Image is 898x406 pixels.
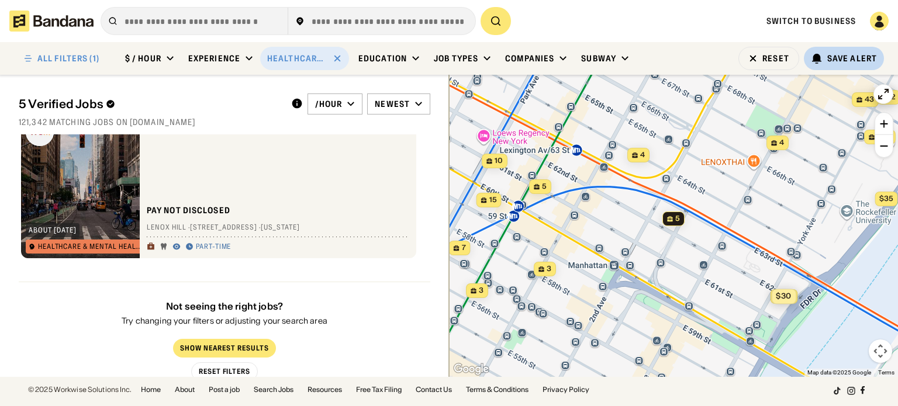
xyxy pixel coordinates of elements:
span: $30 [776,291,791,300]
div: Show Nearest Results [180,345,268,352]
span: 5 [542,182,547,192]
img: Bandana logotype [9,11,94,32]
div: /hour [315,99,343,109]
div: Lenox Hill · [STREET_ADDRESS] · [US_STATE] [147,223,409,233]
div: © 2025 Workwise Solutions Inc. [28,386,132,393]
div: Save Alert [827,53,877,64]
div: Job Types [434,53,478,64]
div: 5 Verified Jobs [19,97,282,111]
div: Companies [505,53,554,64]
div: Reset [762,54,789,63]
div: Experience [188,53,240,64]
span: 3 [547,264,551,274]
div: about [DATE] [29,227,77,234]
a: Terms (opens in new tab) [878,369,894,376]
div: Newest [375,99,410,109]
div: 121,342 matching jobs on [DOMAIN_NAME] [19,117,430,127]
div: grid [19,134,430,377]
div: Education [358,53,407,64]
a: About [175,386,195,393]
div: $ / hour [125,53,161,64]
a: Home [141,386,161,393]
div: Healthcare & Mental Health [267,53,328,64]
a: Free Tax Filing [356,386,402,393]
a: Switch to Business [766,16,856,26]
a: Open this area in Google Maps (opens a new window) [452,362,491,377]
img: Google [452,362,491,377]
div: Pay not disclosed [147,206,230,216]
div: ALL FILTERS (1) [37,54,99,63]
div: Healthcare & Mental Health [38,243,141,250]
span: 43 [865,95,874,105]
a: Search Jobs [254,386,293,393]
span: 5 [675,214,680,224]
span: 3 [479,286,483,296]
div: Subway [581,53,616,64]
div: Not seeing the right jobs? [122,301,327,312]
a: Terms & Conditions [466,386,529,393]
a: Post a job [209,386,240,393]
span: Map data ©2025 Google [807,369,871,376]
a: Resources [308,386,342,393]
span: $35 [879,194,893,203]
div: Part-time [196,242,232,252]
button: Map camera controls [869,339,892,363]
div: Try changing your filters or adjusting your search area [122,317,327,325]
span: 7 [462,243,466,253]
span: 15 [489,195,497,205]
span: 4 [640,150,645,160]
a: Contact Us [416,386,452,393]
span: 10 [495,156,503,166]
a: Privacy Policy [543,386,589,393]
div: Reset Filters [199,369,250,376]
span: 4 [779,138,784,148]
